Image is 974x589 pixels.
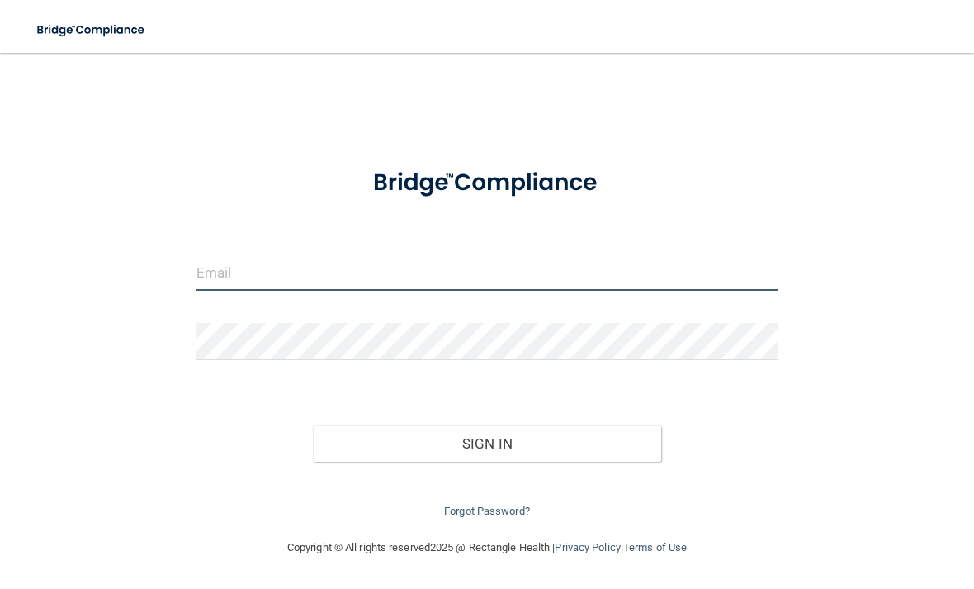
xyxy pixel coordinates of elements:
a: Terms of Use [623,541,687,553]
a: Privacy Policy [555,541,620,553]
div: Copyright © All rights reserved 2025 @ Rectangle Health | | [186,521,788,574]
a: Forgot Password? [444,505,530,517]
button: Sign In [313,425,661,462]
img: bridge_compliance_login_screen.278c3ca4.svg [348,152,626,214]
input: Email [196,254,778,291]
img: bridge_compliance_login_screen.278c3ca4.svg [25,13,158,47]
